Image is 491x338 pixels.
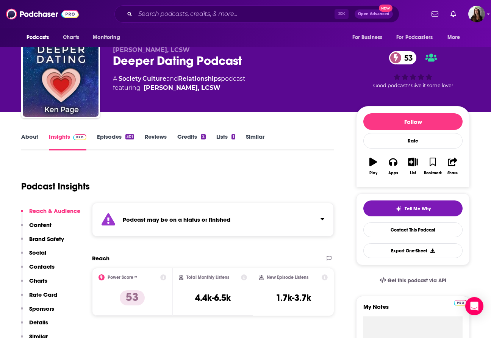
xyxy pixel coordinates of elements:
a: Show notifications dropdown [447,8,459,20]
button: open menu [88,30,130,45]
button: Social [21,249,46,263]
a: Similar [246,133,264,150]
a: Lists1 [216,133,235,150]
img: tell me why sparkle [396,206,402,212]
span: [PERSON_NAME], LCSW [113,46,190,53]
span: Monitoring [93,32,120,43]
h3: 4.4k-6.5k [195,292,231,304]
button: Apps [383,153,403,180]
span: For Business [352,32,382,43]
button: Open AdvancedNew [355,9,393,19]
img: Podchaser - Follow, Share and Rate Podcasts [6,7,79,21]
span: More [447,32,460,43]
button: Bookmark [423,153,443,180]
button: Export One-Sheet [363,243,463,258]
span: Good podcast? Give it some love! [373,83,453,88]
span: and [166,75,178,82]
button: Show profile menu [468,6,485,22]
a: Episodes301 [97,133,134,150]
div: Open Intercom Messenger [465,297,483,315]
p: Social [29,249,46,256]
strong: Podcast may be on a hiatus or finished [123,216,230,223]
a: Get this podcast via API [374,271,452,290]
div: 1 [231,134,235,139]
button: Play [363,153,383,180]
h2: Power Score™ [108,275,137,280]
span: 53 [397,51,416,64]
a: Pro website [454,299,467,306]
button: Sponsors [21,305,54,319]
button: Charts [21,277,47,291]
span: Get this podcast via API [388,277,446,284]
span: Open Advanced [358,12,389,16]
a: Contact This Podcast [363,222,463,237]
button: List [403,153,423,180]
span: Podcasts [27,32,49,43]
a: Charts [58,30,84,45]
a: Culture [142,75,166,82]
h2: New Episode Listens [267,275,308,280]
a: About [21,133,38,150]
button: Content [21,221,52,235]
button: open menu [442,30,470,45]
div: List [410,171,416,175]
button: Contacts [21,263,55,277]
img: Podchaser Pro [454,300,467,306]
h3: 1.7k-3.7k [276,292,311,304]
img: User Profile [468,6,485,22]
div: 53Good podcast? Give it some love! [356,46,470,93]
button: Share [443,153,463,180]
span: ⌘ K [335,9,349,19]
p: Content [29,221,52,228]
p: Charts [29,277,47,284]
div: Apps [388,171,398,175]
span: , [141,75,142,82]
p: Reach & Audience [29,207,80,214]
span: Tell Me Why [405,206,431,212]
div: 301 [125,134,134,139]
h2: Total Monthly Listens [186,275,229,280]
p: 53 [120,290,145,305]
a: Ken Page, LCSW [144,83,220,92]
a: InsightsPodchaser Pro [49,133,86,150]
a: Reviews [145,133,167,150]
button: tell me why sparkleTell Me Why [363,200,463,216]
span: Charts [63,32,79,43]
span: Logged in as bnmartinn [468,6,485,22]
span: featuring [113,83,245,92]
img: Podchaser Pro [73,134,86,140]
p: Contacts [29,263,55,270]
a: Show notifications dropdown [428,8,441,20]
button: Reach & Audience [21,207,80,221]
div: Search podcasts, credits, & more... [114,5,399,23]
button: Rate Card [21,291,57,305]
div: Rate [363,133,463,149]
input: Search podcasts, credits, & more... [135,8,335,20]
button: open menu [21,30,59,45]
h2: Reach [92,255,109,262]
p: Rate Card [29,291,57,298]
a: 53 [389,51,416,64]
button: open menu [347,30,392,45]
span: For Podcasters [396,32,433,43]
h1: Podcast Insights [21,181,90,192]
span: New [379,5,392,12]
div: A podcast [113,74,245,92]
a: Relationships [178,75,221,82]
div: 2 [201,134,205,139]
button: Brand Safety [21,235,64,249]
div: Share [447,171,458,175]
a: Credits2 [177,133,205,150]
div: Play [369,171,377,175]
label: My Notes [363,303,463,316]
p: Brand Safety [29,235,64,243]
p: Sponsors [29,305,54,312]
button: Follow [363,113,463,130]
img: Deeper Dating Podcast [23,41,99,117]
button: Details [21,319,48,333]
button: open menu [391,30,444,45]
div: Bookmark [424,171,442,175]
section: Click to expand status details [92,203,334,236]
